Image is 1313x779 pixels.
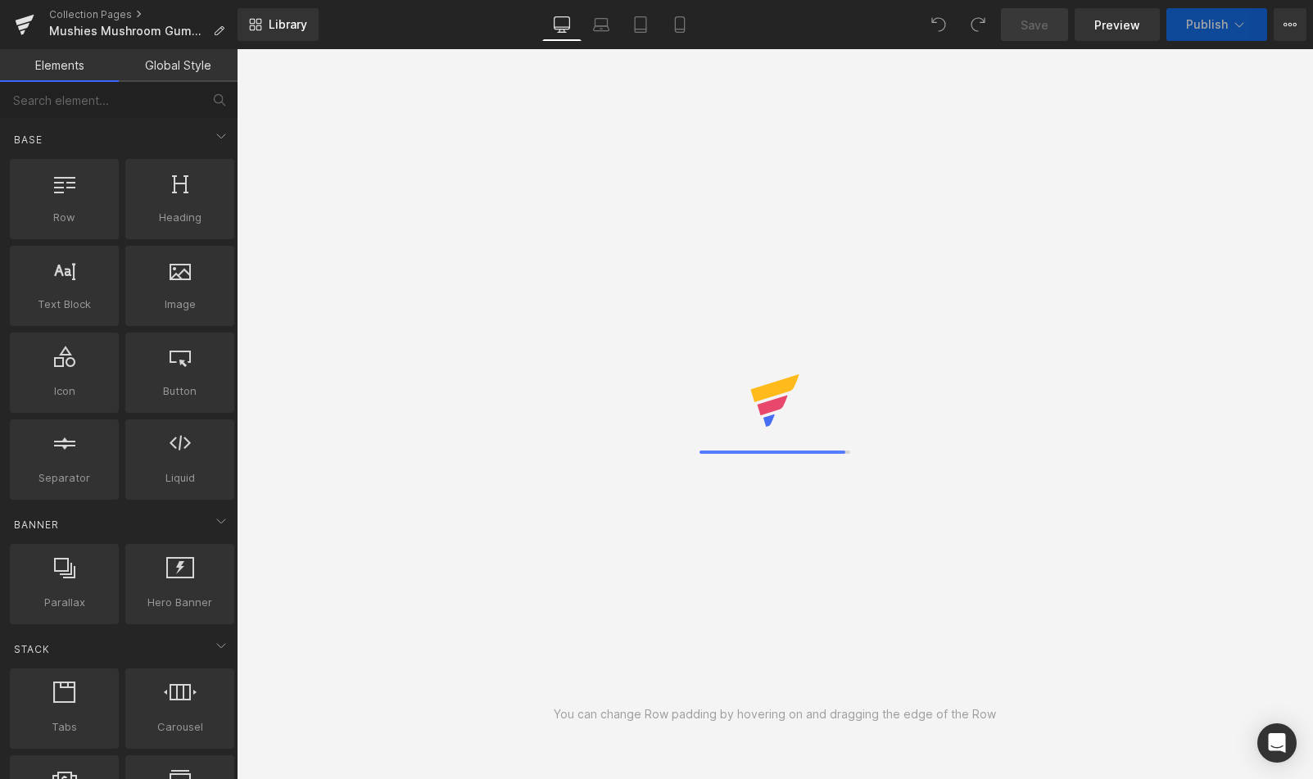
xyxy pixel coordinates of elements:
a: Tablet [621,8,660,41]
span: Row [15,209,114,226]
span: Preview [1094,16,1140,34]
span: Banner [12,517,61,532]
a: Preview [1075,8,1160,41]
span: Stack [12,641,52,657]
span: Button [130,383,229,400]
a: New Library [238,8,319,41]
span: Image [130,296,229,313]
span: Text Block [15,296,114,313]
span: Parallax [15,594,114,611]
a: Desktop [542,8,582,41]
span: Publish [1186,18,1228,31]
button: Undo [922,8,955,41]
span: Hero Banner [130,594,229,611]
span: Liquid [130,469,229,487]
button: More [1274,8,1306,41]
div: Open Intercom Messenger [1257,723,1297,763]
span: Base [12,132,44,147]
a: Laptop [582,8,621,41]
div: You can change Row padding by hovering on and dragging the edge of the Row [554,705,996,723]
span: Tabs [15,718,114,736]
span: Separator [15,469,114,487]
span: Heading [130,209,229,226]
a: Mobile [660,8,700,41]
button: Publish [1166,8,1267,41]
span: Library [269,17,307,32]
span: Save [1021,16,1048,34]
a: Global Style [119,49,238,82]
span: Carousel [130,718,229,736]
span: Icon [15,383,114,400]
button: Redo [962,8,994,41]
a: Collection Pages [49,8,238,21]
span: Mushies Mushroom Gummies [49,25,206,38]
